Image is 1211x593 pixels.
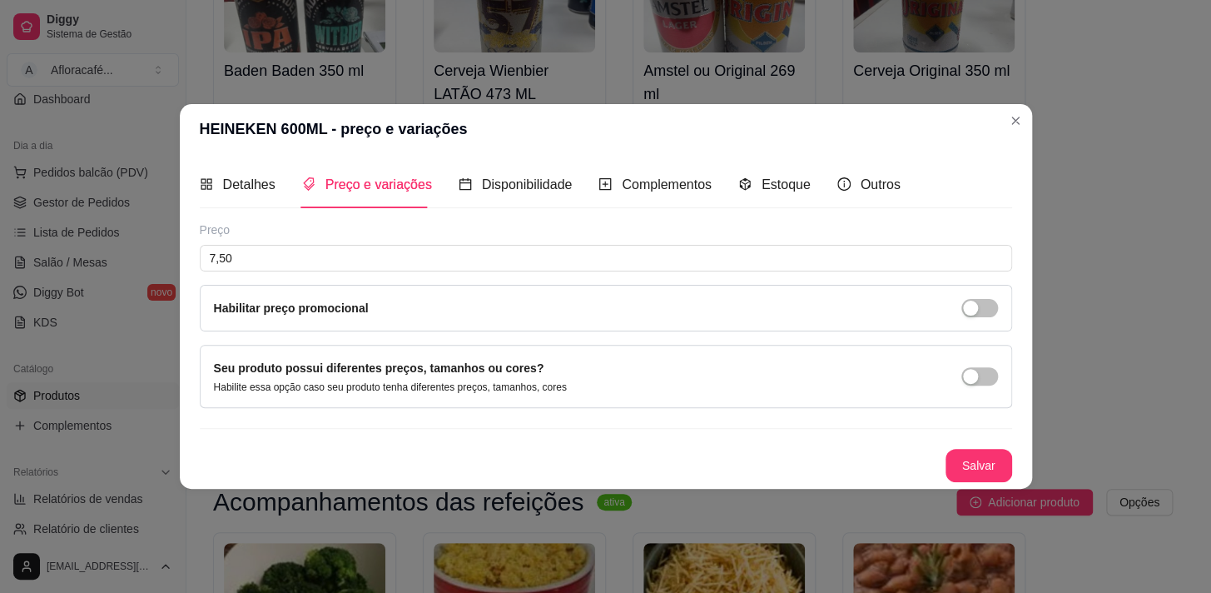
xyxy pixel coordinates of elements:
[223,177,275,192] span: Detalhes
[325,177,432,192] span: Preço e variações
[214,361,544,375] label: Seu produto possui diferentes preços, tamanhos ou cores?
[622,177,712,192] span: Complementos
[837,177,851,191] span: info-circle
[861,177,901,192] span: Outros
[214,301,369,315] label: Habilitar preço promocional
[214,381,567,394] p: Habilite essa opção caso seu produto tenha diferentes preços, tamanhos, cores
[200,177,213,191] span: appstore
[1002,107,1029,134] button: Close
[302,177,315,191] span: tags
[180,104,1032,154] header: HEINEKEN 600ML - preço e variações
[762,177,811,192] span: Estoque
[459,177,472,191] span: calendar
[738,177,752,191] span: code-sandbox
[200,222,1012,238] div: Preço
[482,177,573,192] span: Disponibilidade
[200,245,1012,272] input: Ex.: R$12,99
[945,449,1012,482] button: Salvar
[598,177,612,191] span: plus-square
